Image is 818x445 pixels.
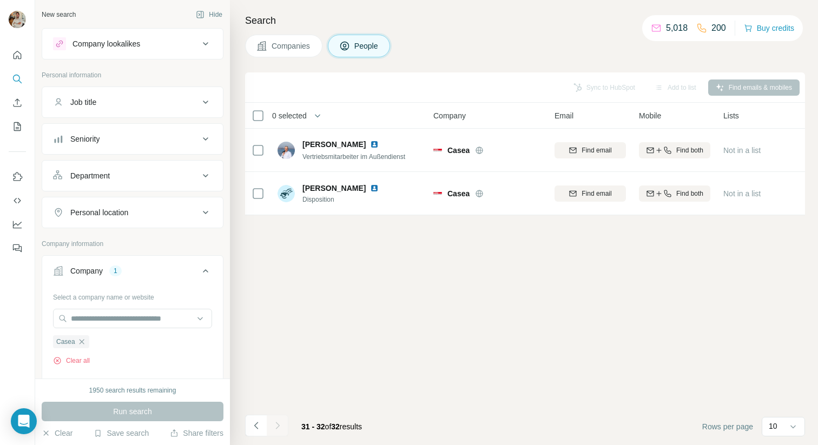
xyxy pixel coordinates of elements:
[9,93,26,112] button: Enrich CSV
[582,145,611,155] span: Find email
[53,356,90,366] button: Clear all
[723,189,761,198] span: Not in a list
[70,170,110,181] div: Department
[711,22,726,35] p: 200
[278,185,295,202] img: Avatar
[447,145,470,156] span: Casea
[42,70,223,80] p: Personal information
[109,266,122,276] div: 1
[9,191,26,210] button: Use Surfe API
[70,207,128,218] div: Personal location
[70,97,96,108] div: Job title
[639,185,710,202] button: Find both
[370,184,379,192] img: LinkedIn logo
[331,422,340,431] span: 32
[72,38,140,49] div: Company lookalikes
[245,415,267,436] button: Navigate to previous page
[9,117,26,136] button: My lists
[302,183,366,194] span: [PERSON_NAME]
[170,428,223,439] button: Share filters
[666,22,688,35] p: 5,018
[11,408,37,434] div: Open Intercom Messenger
[302,153,405,161] span: Vertriebsmitarbeiter im Außendienst
[676,189,703,198] span: Find both
[433,110,466,121] span: Company
[70,134,100,144] div: Seniority
[301,422,325,431] span: 31 - 32
[42,163,223,189] button: Department
[676,145,703,155] span: Find both
[42,258,223,288] button: Company1
[272,110,307,121] span: 0 selected
[272,41,311,51] span: Companies
[188,6,230,23] button: Hide
[639,142,710,158] button: Find both
[555,185,626,202] button: Find email
[9,215,26,234] button: Dashboard
[370,140,379,149] img: LinkedIn logo
[555,110,573,121] span: Email
[582,189,611,198] span: Find email
[325,422,332,431] span: of
[639,110,661,121] span: Mobile
[42,31,223,57] button: Company lookalikes
[42,126,223,152] button: Seniority
[702,421,753,432] span: Rows per page
[9,45,26,65] button: Quick start
[56,337,75,347] span: Casea
[42,200,223,225] button: Personal location
[302,195,392,204] span: Disposition
[354,41,379,51] span: People
[447,188,470,199] span: Casea
[94,428,149,439] button: Save search
[723,110,739,121] span: Lists
[89,386,176,395] div: 1950 search results remaining
[433,146,442,155] img: Logo of Casea
[42,89,223,115] button: Job title
[555,142,626,158] button: Find email
[42,239,223,249] p: Company information
[9,11,26,28] img: Avatar
[42,10,76,19] div: New search
[9,238,26,258] button: Feedback
[744,21,794,36] button: Buy credits
[9,167,26,187] button: Use Surfe on LinkedIn
[278,142,295,159] img: Avatar
[9,69,26,89] button: Search
[433,189,442,198] img: Logo of Casea
[723,146,761,155] span: Not in a list
[245,13,805,28] h4: Search
[769,421,777,431] p: 10
[70,265,103,276] div: Company
[42,428,72,439] button: Clear
[302,139,366,150] span: [PERSON_NAME]
[301,422,362,431] span: results
[53,288,212,302] div: Select a company name or website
